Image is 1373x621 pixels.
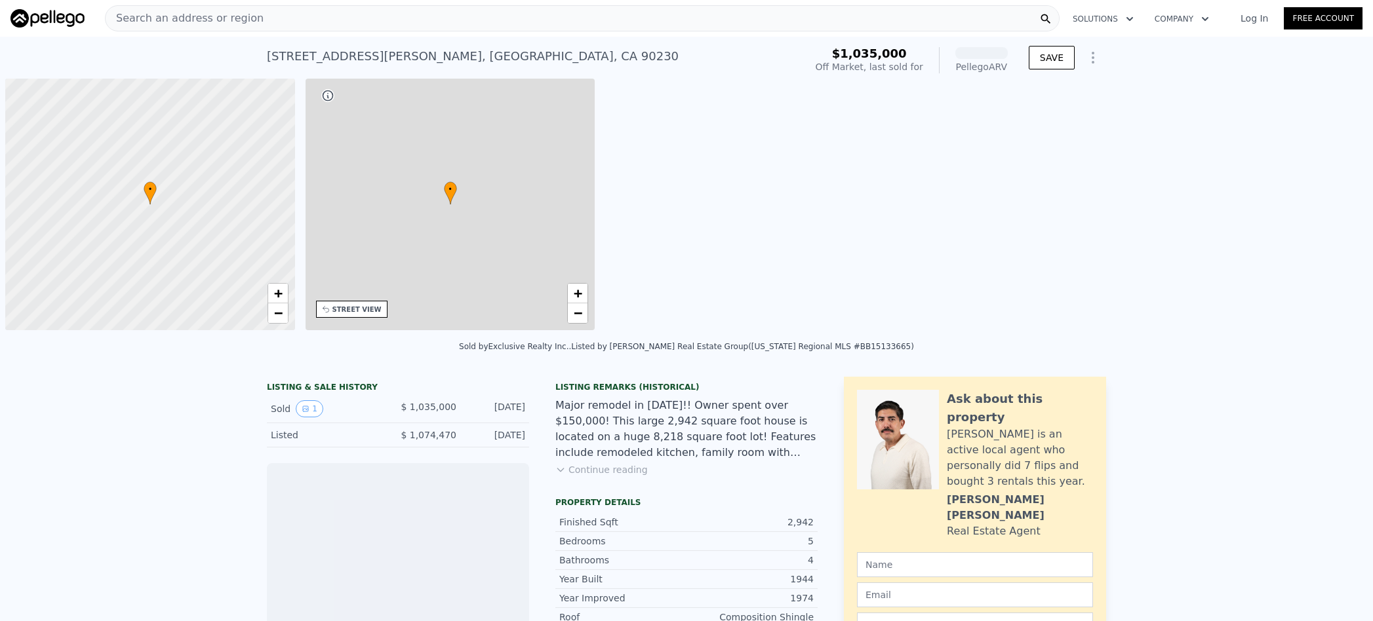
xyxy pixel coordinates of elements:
[459,342,571,351] div: Sold by Exclusive Realty Inc. .
[559,573,686,586] div: Year Built
[1284,7,1363,29] a: Free Account
[559,592,686,605] div: Year Improved
[467,400,525,417] div: [DATE]
[332,305,382,314] div: STREET VIEW
[268,303,288,323] a: Zoom out
[686,592,814,605] div: 1974
[947,426,1093,489] div: [PERSON_NAME] is an active local agent who personally did 7 flips and bought 3 rentals this year.
[555,497,818,508] div: Property details
[559,535,686,548] div: Bedrooms
[401,402,456,412] span: $ 1,035,000
[444,183,457,195] span: •
[857,582,1093,607] input: Email
[559,554,686,567] div: Bathrooms
[444,181,457,204] div: •
[857,552,1093,577] input: Name
[401,430,456,440] span: $ 1,074,470
[106,10,264,26] span: Search an address or region
[10,9,85,28] img: Pellego
[1029,46,1075,69] button: SAVE
[1144,7,1220,31] button: Company
[267,382,529,395] div: LISTING & SALE HISTORY
[555,382,818,392] div: Listing Remarks (Historical)
[144,181,157,204] div: •
[1225,12,1284,25] a: Log In
[273,285,282,301] span: +
[467,428,525,442] div: [DATE]
[267,47,679,66] div: [STREET_ADDRESS][PERSON_NAME] , [GEOGRAPHIC_DATA] , CA 90230
[816,60,923,73] div: Off Market, last sold for
[555,398,818,461] div: Major remodel in [DATE]!! Owner spent over $150,000! This large 2,942 square foot house is locate...
[271,428,388,442] div: Listed
[559,516,686,529] div: Finished Sqft
[947,492,1093,523] div: [PERSON_NAME] [PERSON_NAME]
[568,303,587,323] a: Zoom out
[1080,45,1106,71] button: Show Options
[574,285,582,301] span: +
[271,400,388,417] div: Sold
[555,463,648,476] button: Continue reading
[568,284,587,303] a: Zoom in
[574,305,582,321] span: −
[273,305,282,321] span: −
[1062,7,1144,31] button: Solutions
[686,554,814,567] div: 4
[686,535,814,548] div: 5
[571,342,914,351] div: Listed by [PERSON_NAME] Real Estate Group ([US_STATE] Regional MLS #BB15133665)
[955,60,1008,73] div: Pellego ARV
[296,400,323,417] button: View historical data
[686,573,814,586] div: 1944
[144,183,157,195] span: •
[268,284,288,303] a: Zoom in
[832,47,907,60] span: $1,035,000
[947,390,1093,426] div: Ask about this property
[686,516,814,529] div: 2,942
[947,523,1041,539] div: Real Estate Agent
